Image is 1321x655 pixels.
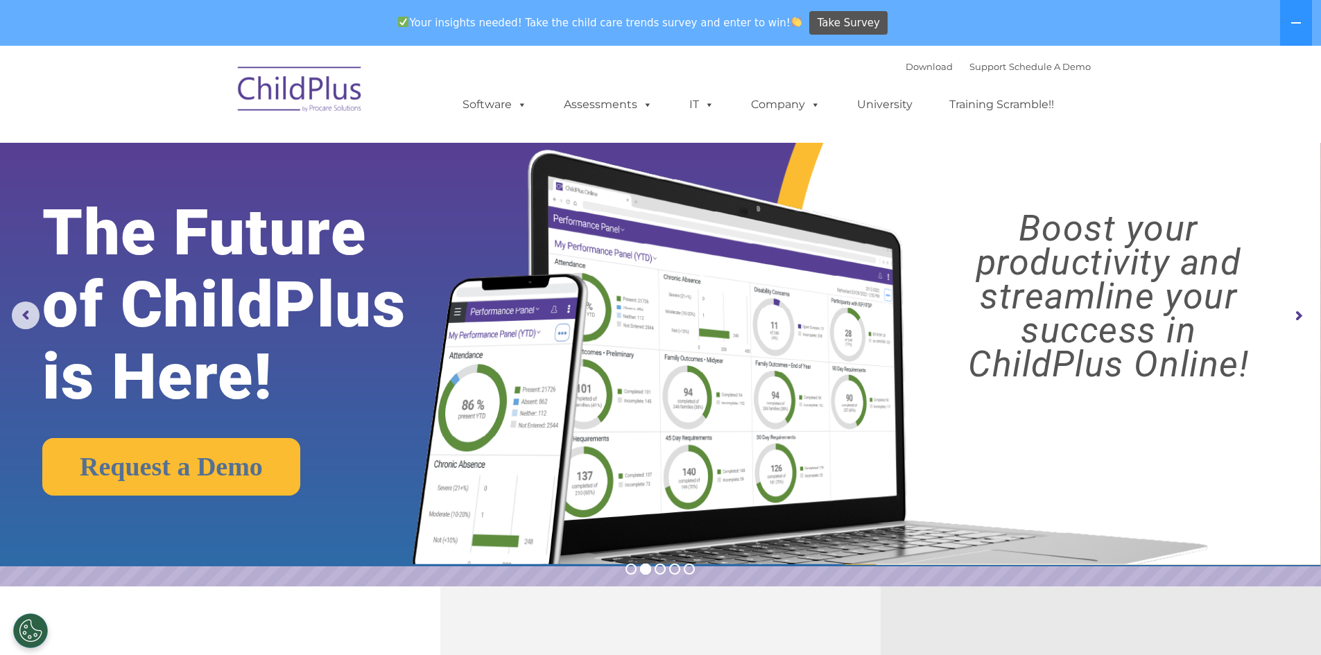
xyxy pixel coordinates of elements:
[42,438,300,496] a: Request a Demo
[969,61,1006,72] a: Support
[906,61,1091,72] font: |
[935,91,1068,119] a: Training Scramble!!
[809,11,888,35] a: Take Survey
[42,197,464,413] rs-layer: The Future of ChildPlus is Here!
[231,57,370,126] img: ChildPlus by Procare Solutions
[737,91,834,119] a: Company
[193,91,235,102] span: Last name
[818,11,880,35] span: Take Survey
[843,91,926,119] a: University
[675,91,728,119] a: IT
[913,211,1304,381] rs-layer: Boost your productivity and streamline your success in ChildPlus Online!
[906,61,953,72] a: Download
[550,91,666,119] a: Assessments
[791,17,802,27] img: 👏
[1009,61,1091,72] a: Schedule A Demo
[392,9,808,36] span: Your insights needed! Take the child care trends survey and enter to win!
[13,613,48,648] button: Cookies Settings
[398,17,408,27] img: ✅
[193,148,252,159] span: Phone number
[449,91,541,119] a: Software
